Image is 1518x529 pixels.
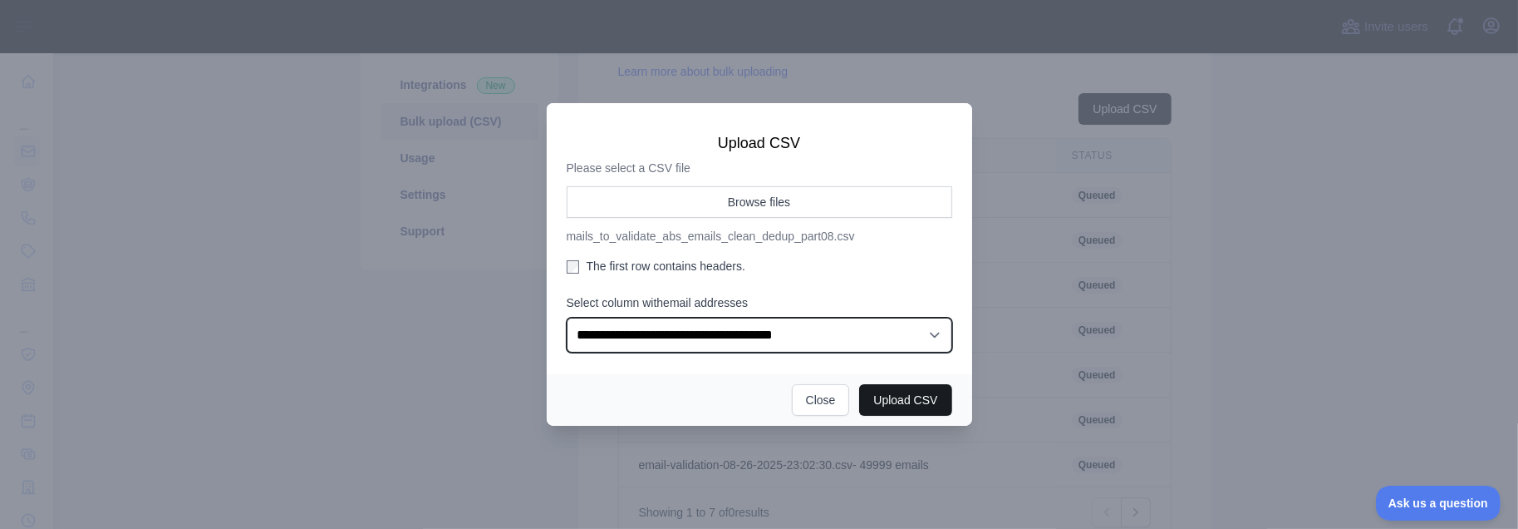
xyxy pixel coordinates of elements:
iframe: Toggle Customer Support [1376,486,1501,521]
label: The first row contains headers. [567,258,952,274]
p: Please select a CSV file [567,160,952,176]
button: Browse files [567,186,952,218]
h3: Upload CSV [567,133,952,153]
label: Select column with email addresses [567,294,952,311]
button: Close [792,384,850,416]
input: The first row contains headers. [567,260,580,274]
p: mails_to_validate_abs_emails_clean_dedup_part08.csv [567,228,952,245]
button: Upload CSV [859,384,951,416]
